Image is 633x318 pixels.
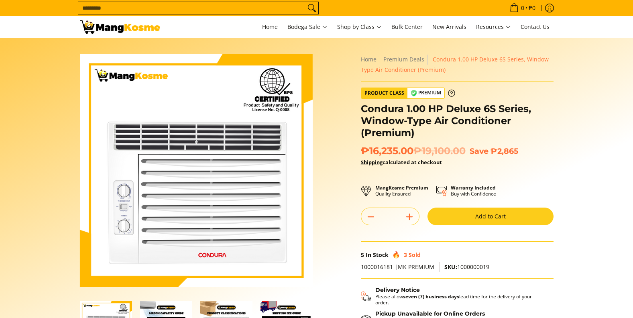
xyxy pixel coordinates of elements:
[444,263,489,271] span: 1000000019
[407,88,444,98] span: Premium
[375,184,428,191] strong: MangKosme Premium
[517,16,554,38] a: Contact Us
[361,251,364,259] span: 5
[400,210,419,223] button: Add
[80,20,160,34] img: Condura Window-Type Aircon: 6S Series 1.00 HP - Class B l Mang Kosme
[361,88,407,98] span: Product Class
[470,146,488,156] span: Save
[361,88,455,99] a: Product Class Premium
[361,287,545,306] button: Shipping & Delivery
[413,145,466,157] del: ₱19,100.00
[333,16,386,38] a: Shop by Class
[432,23,466,31] span: New Arrivals
[361,263,434,271] span: 1000016181 |MK PREMIUM
[451,184,496,191] strong: Warranty Included
[375,185,428,197] p: Quality Ensured
[366,251,389,259] span: In Stock
[428,16,470,38] a: New Arrivals
[391,23,423,31] span: Bulk Center
[337,22,382,32] span: Shop by Class
[80,54,313,287] img: Condura 1.00 HP Deluxe 6S Series, Window-Type Air Conditioner (Premium)
[168,16,554,38] nav: Main Menu
[375,310,485,317] strong: Pickup Unavailable for Online Orders
[283,16,332,38] a: Bodega Sale
[409,251,421,259] span: Sold
[520,5,525,11] span: 0
[404,251,407,259] span: 3
[491,146,518,156] span: ₱2,865
[258,16,282,38] a: Home
[361,159,383,166] a: Shipping
[305,2,318,14] button: Search
[361,159,442,166] strong: calculated at checkout
[383,55,424,63] a: Premium Deals
[476,22,511,32] span: Resources
[287,22,328,32] span: Bodega Sale
[451,185,496,197] p: Buy with Confidence
[411,90,417,96] img: premium-badge-icon.webp
[375,286,420,294] strong: Delivery Notice
[507,4,538,12] span: •
[444,263,457,271] span: SKU:
[521,23,550,31] span: Contact Us
[361,55,377,63] a: Home
[361,103,554,139] h1: Condura 1.00 HP Deluxe 6S Series, Window-Type Air Conditioner (Premium)
[375,294,545,306] p: Please allow lead time for the delivery of your order.
[387,16,427,38] a: Bulk Center
[472,16,515,38] a: Resources
[361,54,554,75] nav: Breadcrumbs
[527,5,537,11] span: ₱0
[361,145,466,157] span: ₱16,235.00
[361,55,551,73] span: Condura 1.00 HP Deluxe 6S Series, Window-Type Air Conditioner (Premium)
[427,208,554,225] button: Add to Cart
[403,293,459,300] strong: seven (7) business days
[361,210,381,223] button: Subtract
[262,23,278,31] span: Home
